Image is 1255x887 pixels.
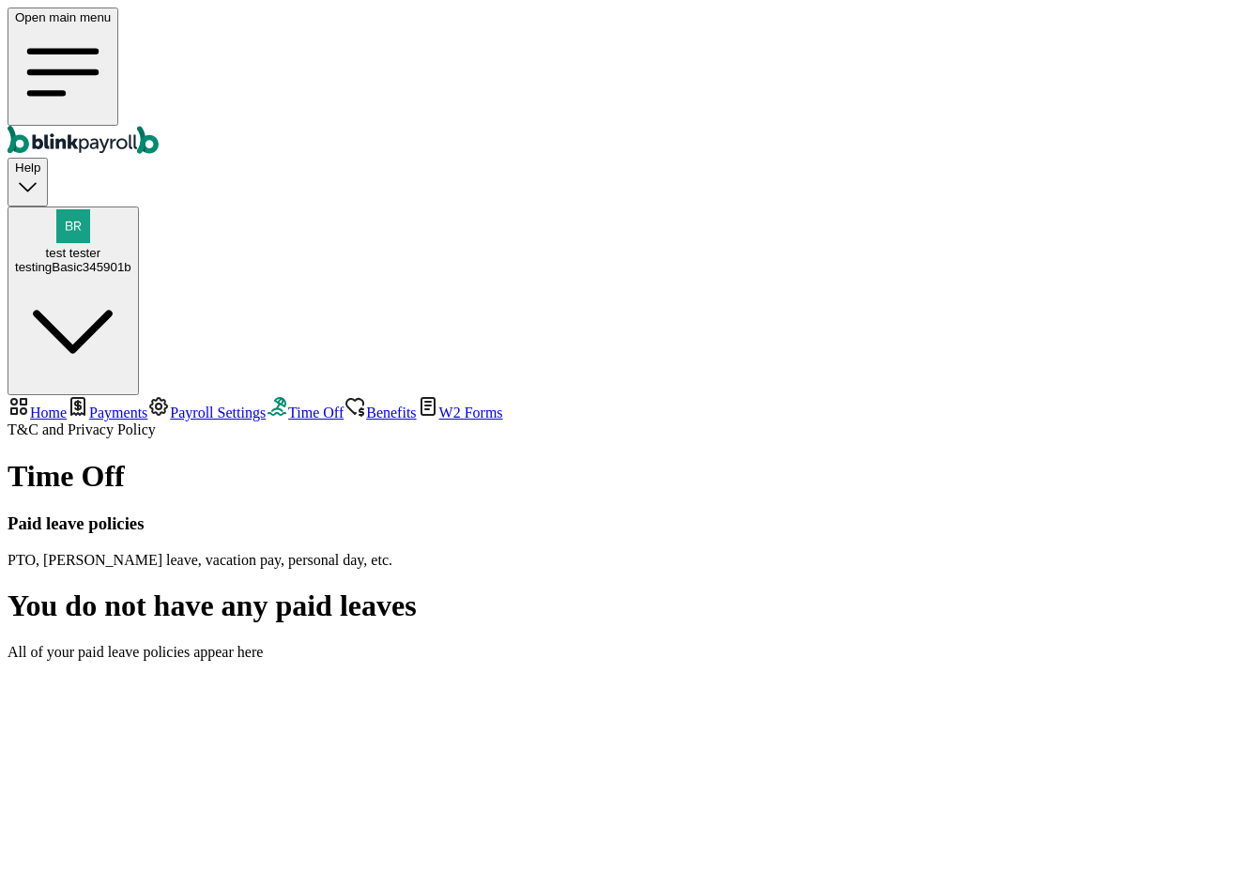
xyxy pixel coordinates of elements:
[8,395,1247,438] nav: Team Member Portal Sidebar
[439,405,503,421] span: W2 Forms
[170,405,266,421] span: Payroll Settings
[8,644,1247,661] p: All of your paid leave policies appear here
[8,513,1247,534] h3: Paid leave policies
[8,552,1247,569] p: PTO, [PERSON_NAME] leave, vacation pay, personal day, etc.
[67,405,147,421] a: Payments
[8,421,38,437] span: T&C
[8,421,156,437] span: and
[8,206,139,396] button: test testertestingBasic345901b
[8,459,1247,494] h1: Time Off
[68,421,156,437] span: Privacy Policy
[8,405,67,421] a: Home
[15,10,111,24] span: Open main menu
[8,8,1247,158] nav: Global
[8,589,1247,623] h1: You do not have any paid leaves
[147,405,266,421] a: Payroll Settings
[8,8,118,126] button: Open main menu
[15,161,40,175] span: Help
[30,405,67,421] span: Home
[417,405,503,421] a: W2 Forms
[46,246,101,260] span: test tester
[344,405,416,421] a: Benefits
[8,158,48,206] button: Help
[266,405,344,421] a: Time Off
[15,260,131,274] div: testingBasic345901b
[288,405,344,421] span: Time Off
[1161,797,1255,887] iframe: Chat Widget
[89,405,147,421] span: Payments
[366,405,416,421] span: Benefits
